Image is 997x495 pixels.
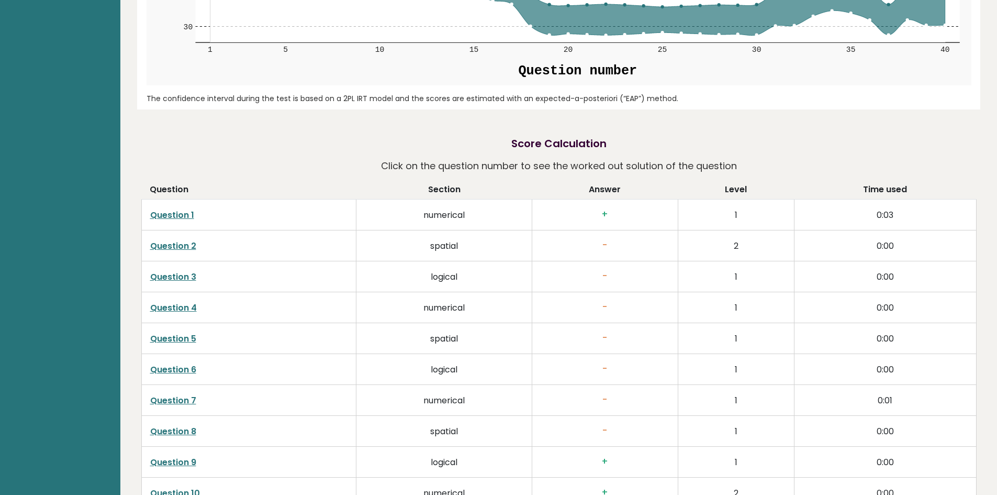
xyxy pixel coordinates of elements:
td: 0:00 [794,447,976,478]
h3: - [541,302,669,313]
td: 1 [678,261,794,292]
h3: - [541,271,669,282]
a: Question 9 [150,456,196,468]
a: Question 3 [150,271,196,283]
td: numerical [356,385,532,416]
h3: - [541,333,669,344]
td: 1 [678,200,794,230]
td: 0:01 [794,385,976,416]
td: numerical [356,200,532,230]
text: 15 [469,46,479,54]
text: 10 [375,46,385,54]
p: Click on the question number to see the worked out solution of the question [381,157,737,175]
td: spatial [356,323,532,354]
h3: - [541,394,669,405]
h3: + [541,209,669,220]
a: Question 7 [150,394,196,406]
td: 0:00 [794,292,976,323]
td: 1 [678,292,794,323]
text: 35 [846,46,856,54]
text: 30 [183,23,193,31]
td: logical [356,447,532,478]
h2: Score Calculation [511,136,607,151]
th: Answer [532,183,678,200]
a: Question 6 [150,364,196,376]
td: spatial [356,230,532,261]
td: 0:00 [794,323,976,354]
text: 5 [283,46,288,54]
td: 0:00 [794,416,976,447]
td: 1 [678,416,794,447]
th: Section [356,183,532,200]
text: Question number [518,63,637,79]
h3: - [541,425,669,436]
text: 40 [940,46,950,54]
td: 1 [678,385,794,416]
td: 1 [678,447,794,478]
th: Time used [794,183,976,200]
td: 1 [678,323,794,354]
td: 0:00 [794,230,976,261]
td: 0:03 [794,200,976,230]
a: Question 4 [150,302,197,314]
h3: - [541,364,669,375]
text: 25 [658,46,667,54]
td: logical [356,261,532,292]
td: 1 [678,354,794,385]
th: Level [678,183,794,200]
text: 20 [564,46,573,54]
td: 2 [678,230,794,261]
td: logical [356,354,532,385]
text: 1 [208,46,212,54]
div: The confidence interval during the test is based on a 2PL IRT model and the scores are estimated ... [147,93,971,104]
a: Question 1 [150,209,194,221]
h3: - [541,240,669,251]
th: Question [141,183,356,200]
h3: + [541,456,669,467]
a: Question 8 [150,425,196,437]
a: Question 5 [150,333,196,345]
text: 30 [752,46,761,54]
a: Question 2 [150,240,196,252]
td: 0:00 [794,261,976,292]
td: spatial [356,416,532,447]
td: 0:00 [794,354,976,385]
td: numerical [356,292,532,323]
